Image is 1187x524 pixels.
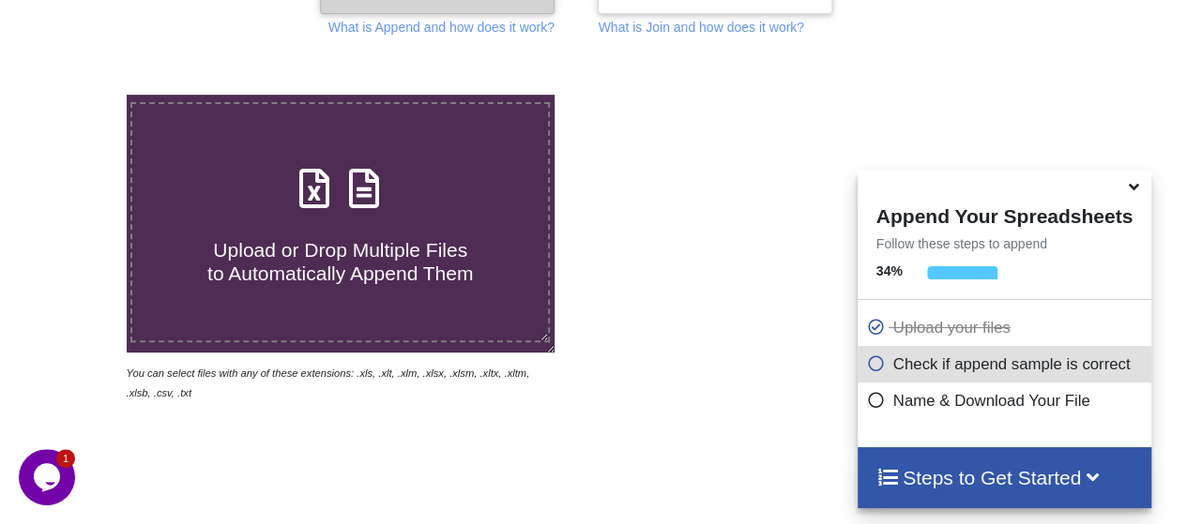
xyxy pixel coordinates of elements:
[127,367,530,398] i: You can select files with any of these extensions: .xls, .xlt, .xlm, .xlsx, .xlsm, .xltx, .xltm, ...
[867,352,1147,376] p: Check if append sample is correct
[876,263,903,278] b: 34 %
[19,449,79,505] iframe: chat widget
[858,234,1151,253] p: Follow these steps to append
[858,200,1151,228] h4: Append Your Spreadsheets
[207,239,473,284] span: Upload or Drop Multiple Files to Automatically Append Them
[598,18,803,37] p: What is Join and how does it work?
[328,18,555,37] p: What is Append and how does it work?
[867,389,1147,412] p: Name & Download Your File
[867,316,1147,339] p: Upload your files
[876,466,1133,489] h4: Steps to Get Started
